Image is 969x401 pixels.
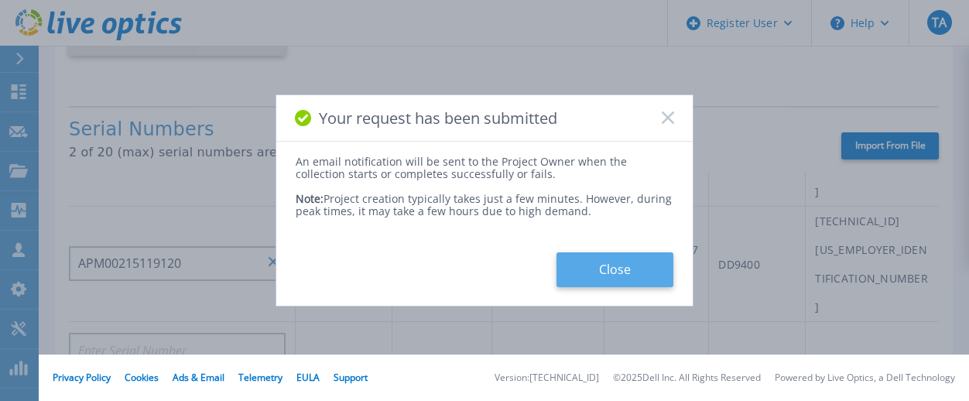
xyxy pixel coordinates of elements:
span: Your request has been submitted [319,109,557,127]
li: Powered by Live Optics, a Dell Technology [775,373,955,383]
a: Cookies [125,371,159,384]
a: Telemetry [238,371,282,384]
div: Project creation typically takes just a few minutes. However, during peak times, it may take a fe... [296,180,673,218]
span: Note: [296,191,324,206]
a: EULA [296,371,320,384]
button: Close [556,252,673,287]
li: Version: [TECHNICAL_ID] [495,373,599,383]
a: Ads & Email [173,371,224,384]
div: An email notification will be sent to the Project Owner when the collection starts or completes s... [296,156,673,180]
a: Privacy Policy [53,371,111,384]
li: © 2025 Dell Inc. All Rights Reserved [613,373,761,383]
a: Support [334,371,368,384]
